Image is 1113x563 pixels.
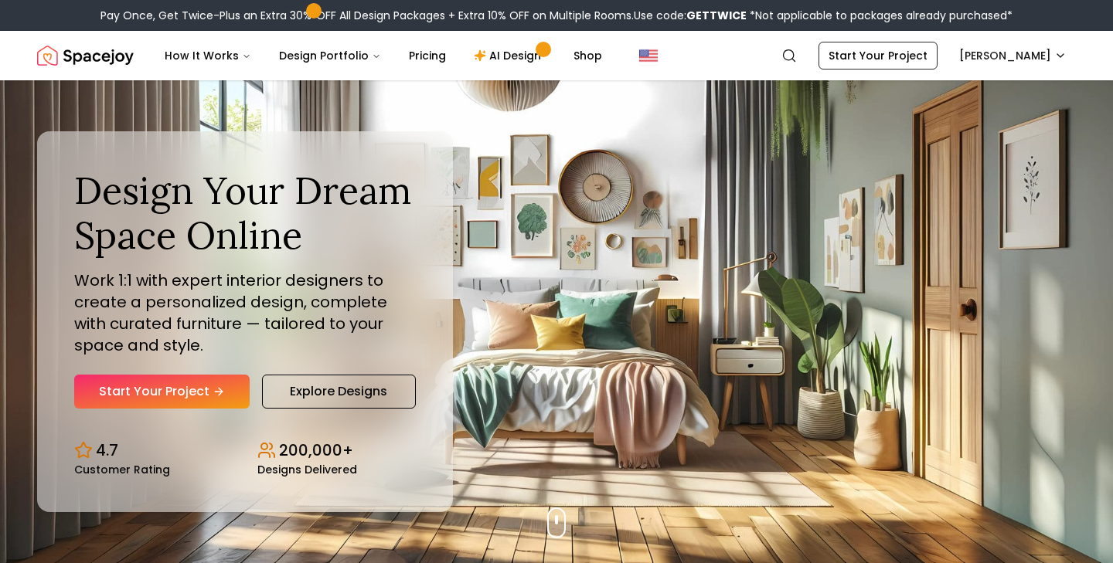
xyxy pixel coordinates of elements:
[100,8,1013,23] div: Pay Once, Get Twice-Plus an Extra 30% OFF All Design Packages + Extra 10% OFF on Multiple Rooms.
[639,46,658,65] img: United States
[152,40,614,71] nav: Main
[257,464,357,475] small: Designs Delivered
[74,464,170,475] small: Customer Rating
[37,31,1076,80] nav: Global
[262,375,416,409] a: Explore Designs
[74,375,250,409] a: Start Your Project
[74,270,416,356] p: Work 1:1 with expert interior designers to create a personalized design, complete with curated fu...
[461,40,558,71] a: AI Design
[819,42,938,70] a: Start Your Project
[152,40,264,71] button: How It Works
[686,8,747,23] b: GETTWICE
[279,439,353,461] p: 200,000+
[96,439,118,461] p: 4.7
[267,40,393,71] button: Design Portfolio
[747,8,1013,23] span: *Not applicable to packages already purchased*
[561,40,614,71] a: Shop
[74,427,416,475] div: Design stats
[950,42,1076,70] button: [PERSON_NAME]
[634,8,747,23] span: Use code:
[37,40,134,71] img: Spacejoy Logo
[74,168,416,257] h1: Design Your Dream Space Online
[397,40,458,71] a: Pricing
[37,40,134,71] a: Spacejoy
